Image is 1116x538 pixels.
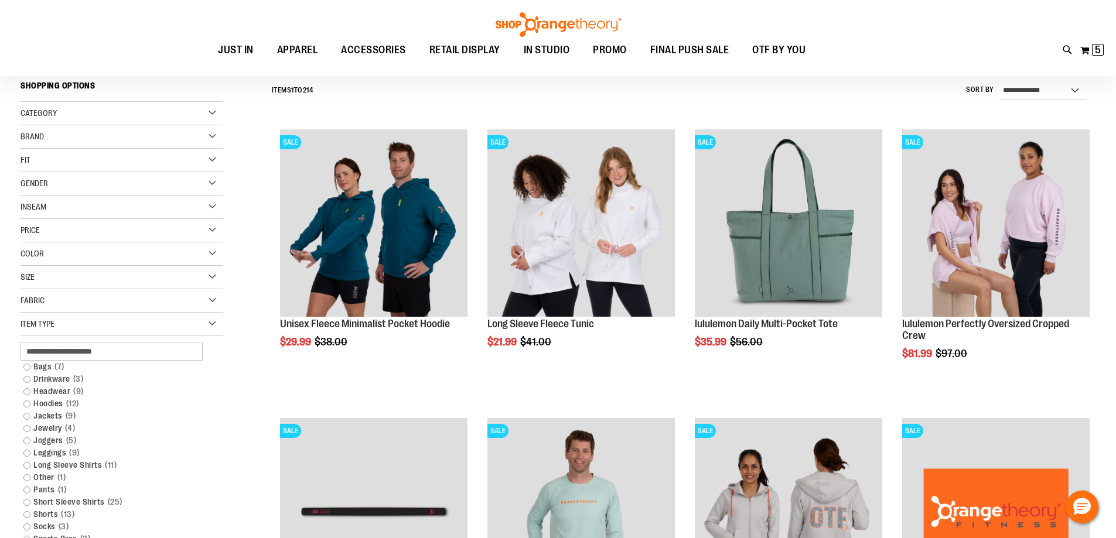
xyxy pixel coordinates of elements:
span: 1 [54,471,69,484]
span: 1 [55,484,70,496]
a: JUST IN [206,37,265,64]
span: 13 [58,508,77,520]
span: $35.99 [695,336,728,348]
span: $97.00 [936,348,969,359]
span: 9 [63,410,79,422]
img: lululemon Daily Multi-Pocket Tote [695,129,882,317]
span: SALE [487,135,508,149]
button: Hello, have a question? Let’s chat. [1066,491,1098,523]
a: lululemon Perfectly Oversized Cropped Crew [902,318,1069,341]
span: Size [21,272,35,282]
span: RETAIL DISPLAY [429,37,500,63]
span: $29.99 [280,336,313,348]
span: FINAL PUSH SALE [650,37,729,63]
span: Color [21,249,44,258]
a: Leggings9 [18,447,212,459]
a: Unisex Fleece Minimalist Pocket Hoodie [280,318,450,330]
span: $38.00 [315,336,349,348]
a: Socks3 [18,520,212,533]
a: Product image for Fleece Long SleeveSALE [487,129,675,318]
a: Other1 [18,471,212,484]
span: 5 [63,434,80,447]
a: Short Sleeve Shirts25 [18,496,212,508]
span: SALE [695,424,716,438]
a: FINAL PUSH SALE [639,37,741,63]
a: Jewelry4 [18,422,212,434]
span: Inseam [21,202,46,211]
span: IN STUDIO [524,37,570,63]
span: 11 [102,459,120,471]
span: 25 [105,496,125,508]
img: lululemon Perfectly Oversized Cropped Crew [902,129,1090,317]
span: Fabric [21,296,45,305]
a: OTF BY YOU [740,37,817,64]
div: product [274,124,473,378]
span: 1 [291,86,294,94]
a: Bags7 [18,361,212,373]
span: APPAREL [277,37,318,63]
span: 9 [66,447,83,459]
a: ACCESSORIES [329,37,418,64]
div: product [896,124,1095,389]
span: Gender [21,179,48,188]
a: Hoodies12 [18,397,212,410]
span: 12 [63,397,82,410]
span: 5 [1095,44,1101,56]
a: lululemon Perfectly Oversized Cropped CrewSALE [902,129,1090,318]
a: Joggers5 [18,434,212,447]
span: Fit [21,155,30,165]
div: product [482,124,681,378]
img: Product image for Fleece Long Sleeve [487,129,675,317]
a: APPAREL [265,37,330,64]
span: JUST IN [218,37,254,63]
span: OTF BY YOU [752,37,806,63]
a: Long Sleeve Shirts11 [18,459,212,471]
strong: Shopping Options [21,76,223,102]
span: SALE [902,424,923,438]
a: Pants1 [18,484,212,496]
a: Jackets9 [18,410,212,422]
span: PROMO [593,37,627,63]
span: ACCESSORIES [341,37,406,63]
span: 3 [56,520,72,533]
span: Category [21,108,57,118]
a: lululemon Daily Multi-Pocket ToteSALE [695,129,882,318]
span: 4 [62,422,79,434]
span: SALE [280,424,301,438]
span: SALE [695,135,716,149]
span: SALE [902,135,923,149]
h2: Items to [272,81,313,100]
span: $41.00 [520,336,553,348]
a: Drinkware3 [18,373,212,385]
a: PROMO [581,37,639,64]
a: Shorts13 [18,508,212,520]
span: Price [21,225,40,235]
a: Long Sleeve Fleece Tunic [487,318,594,330]
div: product [689,124,888,378]
a: Unisex Fleece Minimalist Pocket HoodieSALE [280,129,467,318]
span: Item Type [21,319,54,328]
span: 9 [70,385,87,397]
span: 214 [303,86,313,94]
a: RETAIL DISPLAY [418,37,512,64]
label: Sort By [966,85,994,95]
span: $56.00 [730,336,765,348]
a: IN STUDIO [512,37,582,64]
span: SALE [280,135,301,149]
span: 3 [70,373,87,385]
img: Unisex Fleece Minimalist Pocket Hoodie [280,129,467,317]
span: 7 [52,361,67,373]
img: Shop Orangetheory [494,12,623,37]
span: Brand [21,132,44,141]
span: SALE [487,424,508,438]
span: $81.99 [902,348,934,359]
a: lululemon Daily Multi-Pocket Tote [695,318,838,330]
a: Headwear9 [18,385,212,397]
span: $21.99 [487,336,518,348]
